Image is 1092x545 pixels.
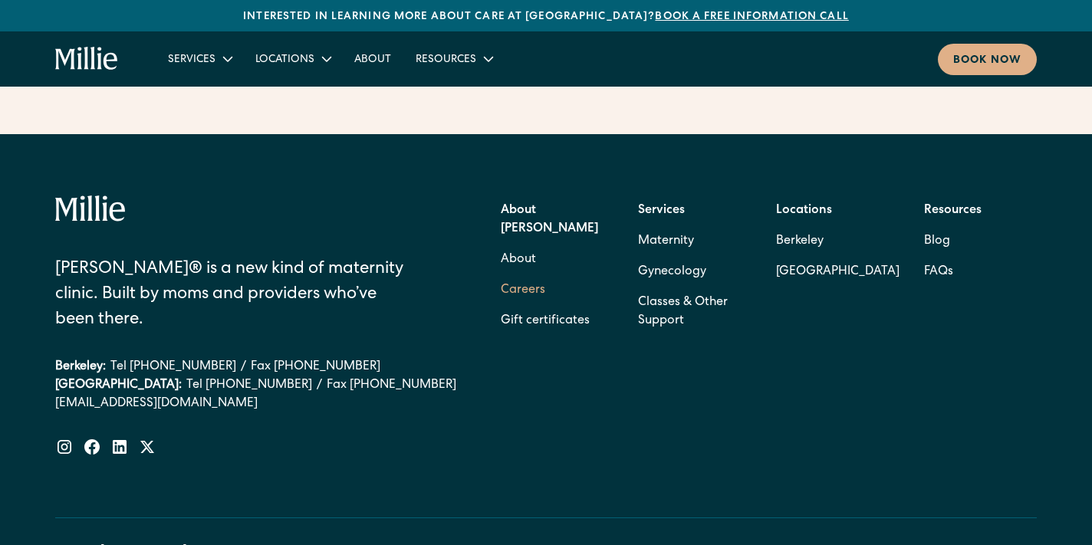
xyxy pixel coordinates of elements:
[655,11,848,22] a: Book a free information call
[501,275,545,306] a: Careers
[186,376,312,395] a: Tel [PHONE_NUMBER]
[110,358,236,376] a: Tel [PHONE_NUMBER]
[55,376,182,395] div: [GEOGRAPHIC_DATA]:
[168,52,215,68] div: Services
[55,258,416,333] div: [PERSON_NAME]® is a new kind of maternity clinic. Built by moms and providers who’ve been there.
[255,52,314,68] div: Locations
[776,257,900,287] a: [GEOGRAPHIC_DATA]
[317,376,322,395] div: /
[953,53,1021,69] div: Book now
[924,257,953,287] a: FAQs
[924,226,950,257] a: Blog
[638,205,685,217] strong: Services
[776,205,832,217] strong: Locations
[924,205,982,217] strong: Resources
[241,358,246,376] div: /
[776,226,900,257] a: Berkeley
[327,376,456,395] a: Fax [PHONE_NUMBER]
[55,395,457,413] a: [EMAIL_ADDRESS][DOMAIN_NAME]
[55,358,106,376] div: Berkeley:
[403,46,504,71] div: Resources
[501,205,598,235] strong: About [PERSON_NAME]
[251,358,380,376] a: Fax [PHONE_NUMBER]
[342,46,403,71] a: About
[638,226,694,257] a: Maternity
[501,306,590,337] a: Gift certificates
[938,44,1037,75] a: Book now
[638,257,706,287] a: Gynecology
[156,46,243,71] div: Services
[55,47,119,71] a: home
[416,52,476,68] div: Resources
[501,245,536,275] a: About
[638,287,751,337] a: Classes & Other Support
[243,46,342,71] div: Locations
